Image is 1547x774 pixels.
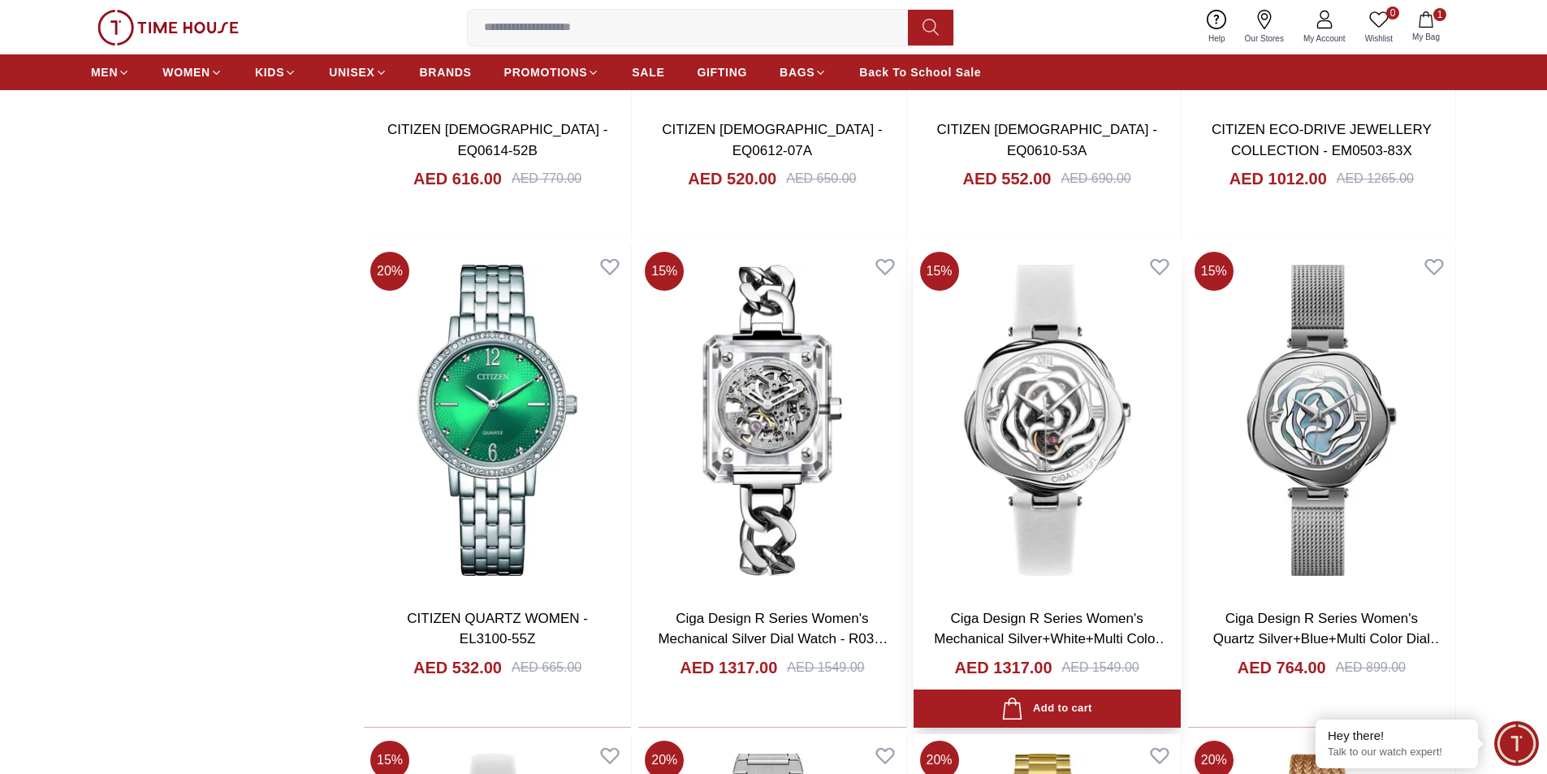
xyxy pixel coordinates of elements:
span: My Account [1297,32,1352,45]
a: Help [1199,6,1235,48]
span: 1 [1433,8,1446,21]
h4: AED 764.00 [1238,656,1326,679]
a: BAGS [780,58,827,87]
h4: AED 1012.00 [1229,167,1327,190]
span: Help [1202,32,1232,45]
span: Back To School Sale [859,64,981,80]
span: Our Stores [1238,32,1290,45]
div: AED 1265.00 [1337,169,1414,188]
span: 20 % [370,252,409,291]
span: BAGS [780,64,815,80]
h4: AED 1317.00 [680,656,777,679]
img: Ciga Design R Series Women's Quartz Silver+Blue+Multi Color Dial Watch - R012-SISI-W3 [1188,245,1455,595]
span: My Bag [1406,31,1446,43]
a: CITIZEN [DEMOGRAPHIC_DATA] - EQ0610-53A [936,122,1156,158]
a: MEN [91,58,130,87]
div: AED 650.00 [786,169,856,188]
span: 0 [1386,6,1399,19]
a: WOMEN [162,58,223,87]
img: Ciga Design R Series Women's Mechanical Silver Dial Watch - R032-CS01-W5WH [638,245,905,595]
a: CITIZEN [DEMOGRAPHIC_DATA] - EQ0614-52B [387,122,607,158]
img: CITIZEN QUARTZ WOMEN - EL3100-55Z [364,245,631,595]
a: CITIZEN [DEMOGRAPHIC_DATA] - EQ0612-07A [662,122,882,158]
a: BRANDS [420,58,472,87]
img: Ciga Design R Series Women's Mechanical Silver+White+Multi Color Dial Watch - R022-SISI-W1 [914,245,1181,595]
a: Our Stores [1235,6,1294,48]
span: GIFTING [697,64,747,80]
span: 15 % [1195,252,1234,291]
div: AED 1549.00 [787,658,864,677]
img: ... [97,10,239,45]
span: UNISEX [329,64,374,80]
span: MEN [91,64,118,80]
h4: AED 552.00 [963,167,1052,190]
a: CITIZEN ECO-DRIVE JEWELLERY COLLECTION - EM0503-83X [1212,122,1432,158]
div: AED 1549.00 [1062,658,1139,677]
a: 0Wishlist [1355,6,1402,48]
div: AED 690.00 [1061,169,1130,188]
a: Back To School Sale [859,58,981,87]
span: Wishlist [1359,32,1399,45]
button: Add to cart [914,690,1181,728]
button: 1My Bag [1402,8,1450,46]
a: CITIZEN QUARTZ WOMEN - EL3100-55Z [407,611,588,647]
p: Talk to our watch expert! [1328,746,1466,759]
h4: AED 532.00 [413,656,502,679]
span: 15 % [920,252,959,291]
div: Chat Widget [1494,721,1539,766]
a: GIFTING [697,58,747,87]
a: KIDS [255,58,296,87]
a: UNISEX [329,58,387,87]
span: PROMOTIONS [504,64,588,80]
span: 15 % [645,252,684,291]
a: PROMOTIONS [504,58,600,87]
a: Ciga Design R Series Women's Quartz Silver+Blue+Multi Color Dial Watch - R012-SISI-W3 [1213,611,1444,668]
div: AED 770.00 [512,169,581,188]
span: WOMEN [162,64,210,80]
div: Hey there! [1328,728,1466,744]
a: Ciga Design R Series Women's Mechanical Silver+White+Multi Color Dial Watch - R022-SISI-W1 [934,611,1169,668]
div: AED 665.00 [512,658,581,677]
h4: AED 520.00 [688,167,776,190]
a: Ciga Design R Series Women's Mechanical Silver Dial Watch - R032-CS01-W5WH [658,611,888,668]
h4: AED 616.00 [413,167,502,190]
div: AED 899.00 [1336,658,1406,677]
span: KIDS [255,64,284,80]
a: SALE [632,58,664,87]
span: SALE [632,64,664,80]
h4: AED 1317.00 [954,656,1052,679]
span: BRANDS [420,64,472,80]
div: Add to cart [1001,698,1091,720]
